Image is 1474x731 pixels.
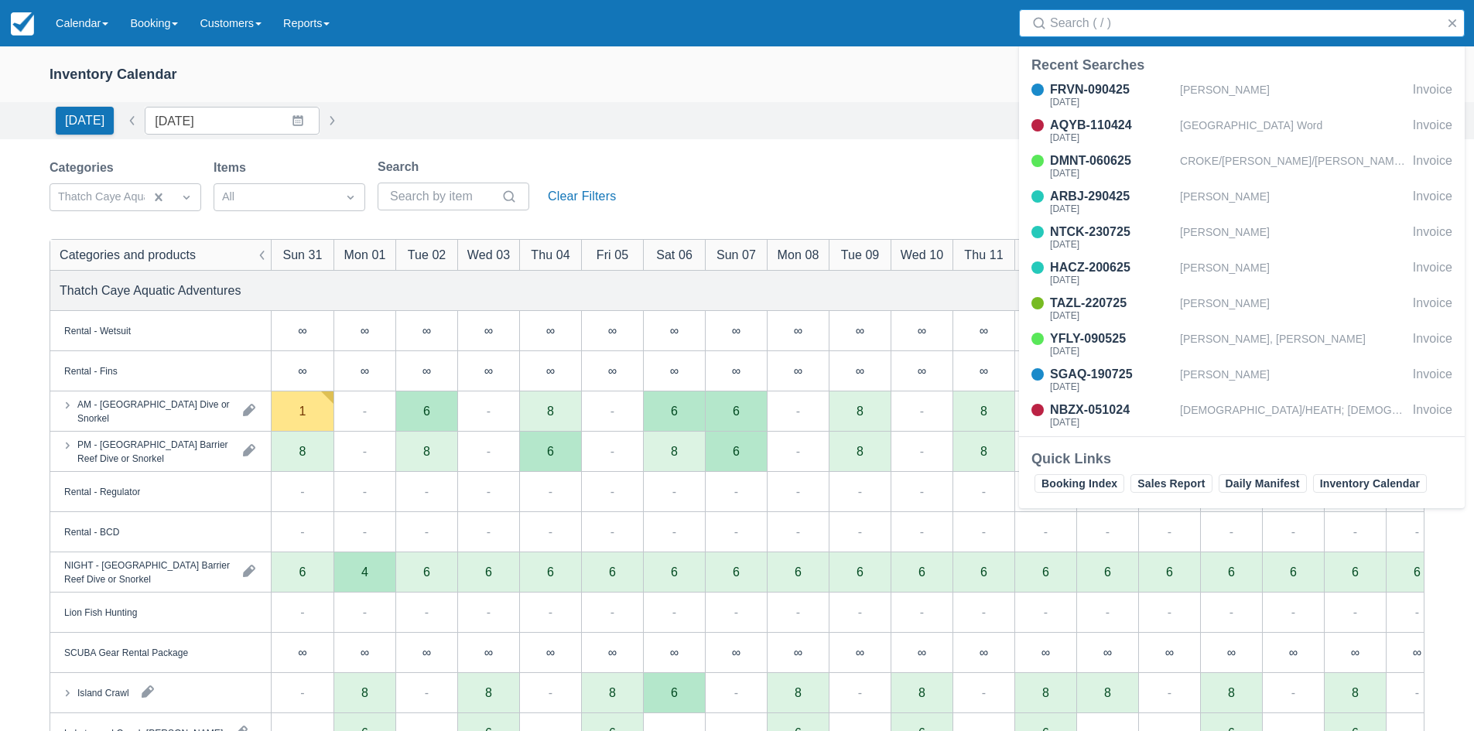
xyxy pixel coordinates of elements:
[1050,330,1174,348] div: YFLY-090525
[299,445,306,457] div: 8
[549,522,552,541] div: -
[1413,330,1452,359] div: Invoice
[671,445,678,457] div: 8
[333,633,395,673] div: ∞
[363,482,367,500] div: -
[794,646,802,658] div: ∞
[982,522,986,541] div: -
[1041,646,1050,658] div: ∞
[705,351,767,391] div: ∞
[581,552,643,593] div: 6
[1044,603,1048,621] div: -
[705,311,767,351] div: ∞
[1014,552,1076,593] div: 6
[733,445,740,457] div: 6
[857,445,864,457] div: 8
[1130,474,1212,493] a: Sales Report
[300,683,304,702] div: -
[856,324,864,336] div: ∞
[733,405,740,417] div: 6
[857,405,864,417] div: 8
[1050,365,1174,384] div: SGAQ-190725
[705,633,767,673] div: ∞
[145,107,320,135] input: Date
[1103,646,1112,658] div: ∞
[1351,646,1359,658] div: ∞
[344,245,386,264] div: Mon 01
[1050,347,1174,356] div: [DATE]
[300,482,304,500] div: -
[1413,365,1452,395] div: Invoice
[734,522,738,541] div: -
[547,405,554,417] div: 8
[732,324,740,336] div: ∞
[1165,646,1174,658] div: ∞
[457,311,519,351] div: ∞
[519,311,581,351] div: ∞
[179,190,194,205] span: Dropdown icon
[485,565,492,578] div: 6
[457,351,519,391] div: ∞
[1414,565,1421,578] div: 6
[425,603,429,621] div: -
[1413,80,1452,110] div: Invoice
[918,646,926,658] div: ∞
[298,364,306,377] div: ∞
[546,364,555,377] div: ∞
[856,364,864,377] div: ∞
[767,552,829,593] div: 6
[1050,223,1174,241] div: NTCK-230725
[487,603,491,621] div: -
[64,558,231,586] div: NIGHT - [GEOGRAPHIC_DATA] Barrier Reef Dive or Snorkel
[1019,80,1465,110] a: FRVN-090425[DATE][PERSON_NAME]Invoice
[670,646,679,658] div: ∞
[1019,330,1465,359] a: YFLY-090525[DATE][PERSON_NAME], [PERSON_NAME]Invoice
[918,364,926,377] div: ∞
[487,401,491,420] div: -
[1166,565,1173,578] div: 6
[487,442,491,460] div: -
[1050,187,1174,206] div: ARBJ-290425
[408,245,446,264] div: Tue 02
[457,552,519,593] div: 6
[920,442,924,460] div: -
[1262,633,1324,673] div: ∞
[980,445,987,457] div: 8
[734,603,738,621] div: -
[1050,240,1174,249] div: [DATE]
[77,397,231,425] div: AM - [GEOGRAPHIC_DATA] Dive or Snorkel
[64,524,119,538] div: Rental - BCD
[549,482,552,500] div: -
[733,565,740,578] div: 6
[1229,522,1233,541] div: -
[1050,294,1174,313] div: TAZL-220725
[1014,351,1076,391] div: ∞
[363,442,367,460] div: -
[1019,401,1465,430] a: NBZX-051024[DATE][DEMOGRAPHIC_DATA]/HEATH; [DEMOGRAPHIC_DATA]/[PERSON_NAME]Invoice
[982,683,986,702] div: -
[643,311,705,351] div: ∞
[363,522,367,541] div: -
[767,633,829,673] div: ∞
[1050,116,1174,135] div: AQYB-110424
[1138,633,1200,673] div: ∞
[980,646,988,658] div: ∞
[1019,365,1465,395] a: SGAQ-190725[DATE][PERSON_NAME]Invoice
[423,405,430,417] div: 6
[361,364,369,377] div: ∞
[858,522,862,541] div: -
[1050,311,1174,320] div: [DATE]
[1050,275,1174,285] div: [DATE]
[643,633,705,673] div: ∞
[1219,474,1307,493] a: Daily Manifest
[395,311,457,351] div: ∞
[487,522,491,541] div: -
[1413,401,1452,430] div: Invoice
[547,565,554,578] div: 6
[891,311,952,351] div: ∞
[1200,633,1262,673] div: ∞
[829,552,891,593] div: 6
[395,552,457,593] div: 6
[841,245,880,264] div: Tue 09
[796,442,800,460] div: -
